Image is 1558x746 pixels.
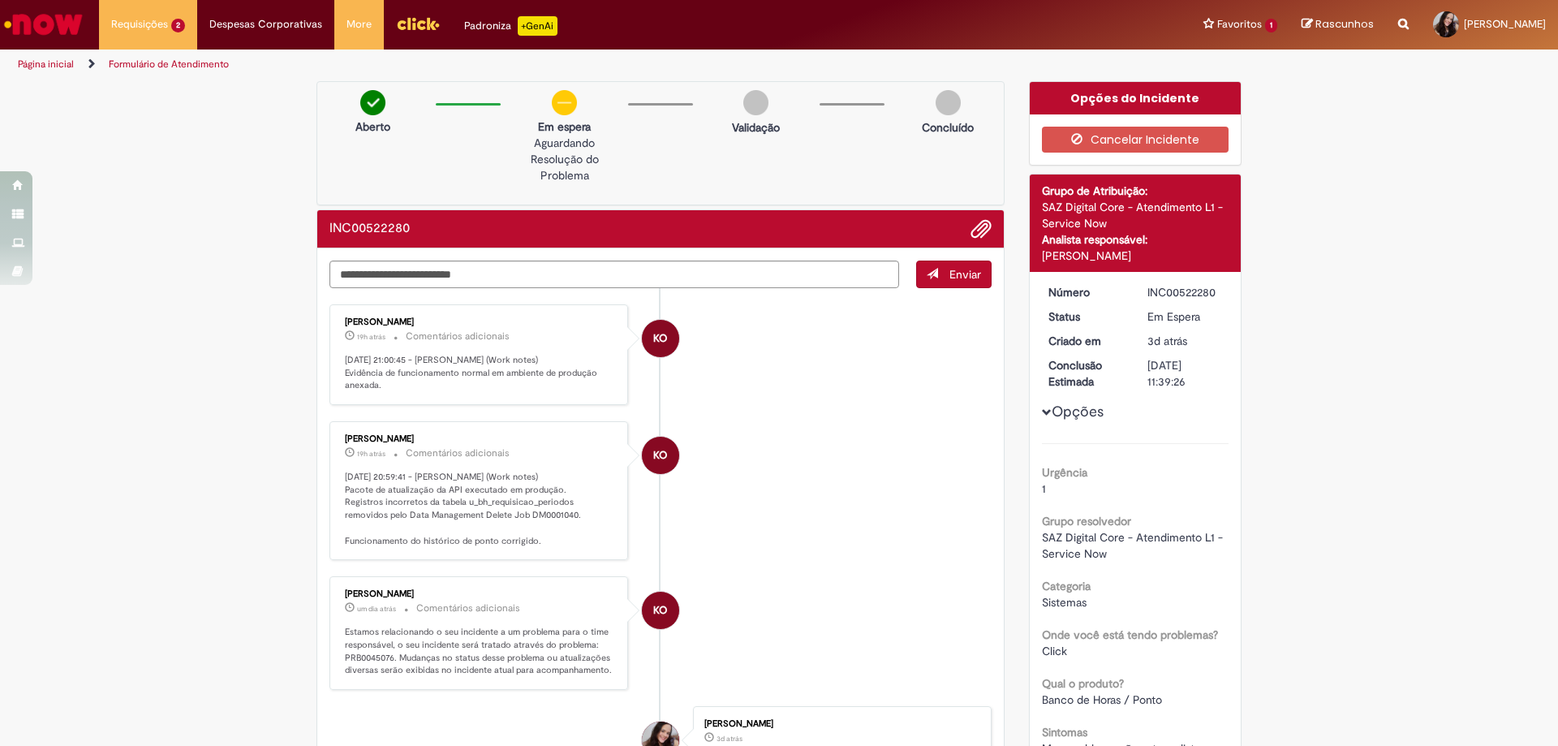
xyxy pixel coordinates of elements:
h2: INC00522280 Histórico de tíquete [329,222,410,236]
span: [PERSON_NAME] [1464,17,1546,31]
div: Kalliandru Oliveira [642,437,679,474]
div: [PERSON_NAME] [345,434,615,444]
span: 3d atrás [717,734,742,744]
img: check-circle-green.png [360,90,385,115]
button: Adicionar anexos [971,218,992,239]
dt: Número [1036,284,1136,300]
span: SAZ Digital Core - Atendimento L1 - Service Now [1042,530,1226,561]
dt: Conclusão Estimada [1036,357,1136,390]
small: Comentários adicionais [406,446,510,460]
a: Formulário de Atendimento [109,58,229,71]
div: Em Espera [1147,308,1223,325]
time: 27/08/2025 13:42:23 [357,604,396,614]
b: Qual o produto? [1042,676,1124,691]
small: Comentários adicionais [406,330,510,343]
span: Favoritos [1217,16,1262,32]
p: [DATE] 20:59:41 - [PERSON_NAME] (Work notes) Pacote de atualização da API executado em produção. ... [345,471,615,547]
div: Grupo de Atribuição: [1042,183,1229,199]
p: [DATE] 21:00:45 - [PERSON_NAME] (Work notes) Evidência de funcionamento normal em ambiente de pro... [345,354,615,392]
span: um dia atrás [357,604,396,614]
span: 19h atrás [357,449,385,459]
img: circle-minus.png [552,90,577,115]
span: KO [653,591,667,630]
span: Banco de Horas / Ponto [1042,692,1162,707]
a: Página inicial [18,58,74,71]
img: img-circle-grey.png [743,90,768,115]
div: [DATE] 11:39:26 [1147,357,1223,390]
span: Despesas Corporativas [209,16,322,32]
img: click_logo_yellow_360x200.png [396,11,440,36]
div: 26/08/2025 09:39:26 [1147,333,1223,349]
span: 1 [1042,481,1046,496]
div: Kalliandru Oliveira [642,320,679,357]
span: Requisições [111,16,168,32]
img: ServiceNow [2,8,85,41]
b: Sintomas [1042,725,1087,740]
button: Enviar [916,261,992,288]
span: Click [1042,644,1067,658]
span: More [346,16,372,32]
button: Cancelar Incidente [1042,127,1229,153]
b: Grupo resolvedor [1042,514,1131,528]
ul: Trilhas de página [12,50,1026,80]
div: Analista responsável: [1042,231,1229,248]
b: Urgência [1042,465,1087,480]
b: Onde você está tendo problemas? [1042,627,1218,642]
div: [PERSON_NAME] [704,719,975,729]
time: 26/08/2025 09:39:07 [717,734,742,744]
div: [PERSON_NAME] [345,317,615,327]
a: Rascunhos [1302,17,1374,32]
time: 26/08/2025 09:39:26 [1147,334,1187,348]
span: Enviar [949,267,981,282]
p: Concluído [922,119,974,136]
p: Aberto [355,119,390,135]
div: SAZ Digital Core - Atendimento L1 - Service Now [1042,199,1229,231]
img: img-circle-grey.png [936,90,961,115]
span: 3d atrás [1147,334,1187,348]
dt: Criado em [1036,333,1136,349]
dt: Status [1036,308,1136,325]
span: KO [653,436,667,475]
p: +GenAi [518,16,557,36]
time: 27/08/2025 21:00:46 [357,332,385,342]
div: [PERSON_NAME] [345,589,615,599]
p: Em espera [509,119,619,135]
small: Comentários adicionais [416,602,520,615]
div: INC00522280 [1147,284,1223,300]
div: Kalliandru Oliveira [642,592,679,629]
span: 2 [171,19,185,32]
span: Rascunhos [1315,16,1374,32]
span: 1 [1265,19,1277,32]
span: KO [653,319,667,358]
div: Opções do Incidente [1030,82,1242,114]
p: Validação [732,119,780,136]
span: 19h atrás [357,332,385,342]
div: Padroniza [464,16,557,36]
p: Estamos relacionando o seu incidente a um problema para o time responsável, o seu incidente será ... [345,626,615,677]
span: Sistemas [1042,595,1087,610]
b: Categoria [1042,579,1091,593]
textarea: Digite sua mensagem aqui... [329,261,899,288]
div: [PERSON_NAME] [1042,248,1229,264]
p: Aguardando Resolução do Problema [509,135,619,183]
time: 27/08/2025 20:59:42 [357,449,385,459]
